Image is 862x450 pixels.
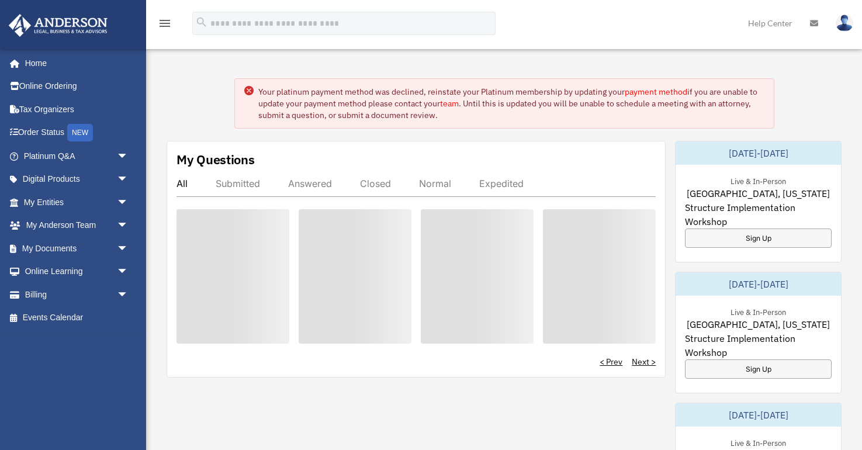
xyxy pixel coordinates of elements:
span: [GEOGRAPHIC_DATA], [US_STATE] [687,317,830,331]
img: User Pic [836,15,853,32]
span: arrow_drop_down [117,191,140,214]
div: [DATE]-[DATE] [676,403,841,427]
span: arrow_drop_down [117,214,140,238]
div: [DATE]-[DATE] [676,272,841,296]
div: My Questions [176,151,255,168]
div: Live & In-Person [721,174,795,186]
span: arrow_drop_down [117,260,140,284]
span: Structure Implementation Workshop [685,331,832,359]
div: Normal [419,178,451,189]
i: search [195,16,208,29]
div: [DATE]-[DATE] [676,141,841,165]
span: Structure Implementation Workshop [685,200,832,229]
a: payment method [625,86,687,97]
a: Sign Up [685,229,832,248]
div: Submitted [216,178,260,189]
span: arrow_drop_down [117,168,140,192]
div: Your platinum payment method was declined, reinstate your Platinum membership by updating your if... [258,86,764,121]
a: My Documentsarrow_drop_down [8,237,146,260]
a: Digital Productsarrow_drop_down [8,168,146,191]
span: [GEOGRAPHIC_DATA], [US_STATE] [687,186,830,200]
div: Closed [360,178,391,189]
i: menu [158,16,172,30]
a: Online Learningarrow_drop_down [8,260,146,283]
a: Next > [632,356,656,368]
a: Billingarrow_drop_down [8,283,146,306]
div: Answered [288,178,332,189]
span: arrow_drop_down [117,237,140,261]
div: Expedited [479,178,524,189]
div: Live & In-Person [721,305,795,317]
div: NEW [67,124,93,141]
a: Sign Up [685,359,832,379]
a: Events Calendar [8,306,146,330]
a: My Entitiesarrow_drop_down [8,191,146,214]
img: Anderson Advisors Platinum Portal [5,14,111,37]
span: arrow_drop_down [117,144,140,168]
a: < Prev [600,356,622,368]
a: Home [8,51,140,75]
div: All [176,178,188,189]
a: Tax Organizers [8,98,146,121]
a: My Anderson Teamarrow_drop_down [8,214,146,237]
a: team [440,98,459,109]
a: Platinum Q&Aarrow_drop_down [8,144,146,168]
span: arrow_drop_down [117,283,140,307]
a: Online Ordering [8,75,146,98]
a: Order StatusNEW [8,121,146,145]
div: Live & In-Person [721,436,795,448]
a: menu [158,20,172,30]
